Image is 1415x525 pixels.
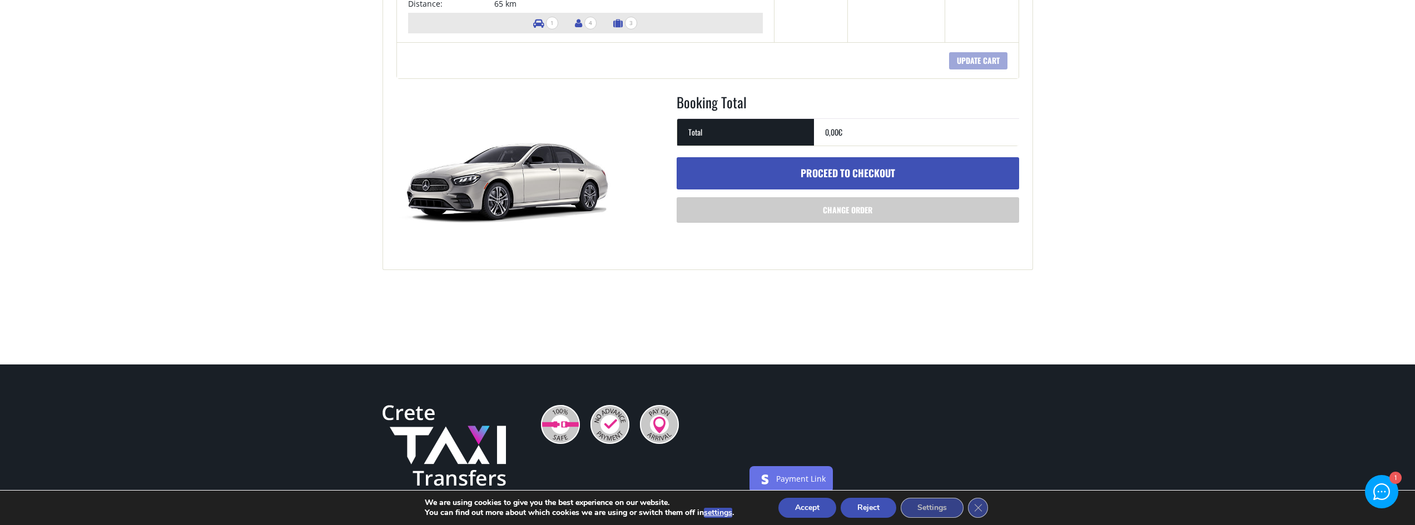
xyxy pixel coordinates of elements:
img: Taxi (4 passengers) Mercedes E Class [396,92,619,259]
input: Update cart [949,52,1007,69]
button: settings [704,508,732,518]
button: Settings [901,498,964,518]
bdi: 0,00 [825,126,842,138]
li: Number of vehicles [528,13,564,33]
div: 1 [1389,472,1401,484]
span: 4 [584,17,597,29]
img: stripe [756,471,774,488]
li: Number of luggage items [608,13,643,33]
span: € [838,126,842,138]
button: Close GDPR Cookie Banner [968,498,988,518]
a: Payment Link [776,473,826,483]
button: Reject [841,498,896,518]
img: Pay On Arrival [640,405,679,444]
p: We are using cookies to give you the best experience on our website. [425,498,734,508]
button: Accept [778,498,836,518]
p: You can find out more about which cookies we are using or switch them off in . [425,508,734,518]
a: Change order [677,197,1019,223]
h2: Booking Total [677,92,1019,119]
li: Number of passengers [569,13,602,33]
img: No Advance Payment [590,405,629,444]
img: 100% Safe [541,405,580,444]
span: 3 [625,17,637,29]
a: Proceed to checkout [677,157,1019,189]
span: 1 [546,17,558,29]
th: Total [677,118,814,146]
img: Crete Taxi Transfers [383,405,506,486]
